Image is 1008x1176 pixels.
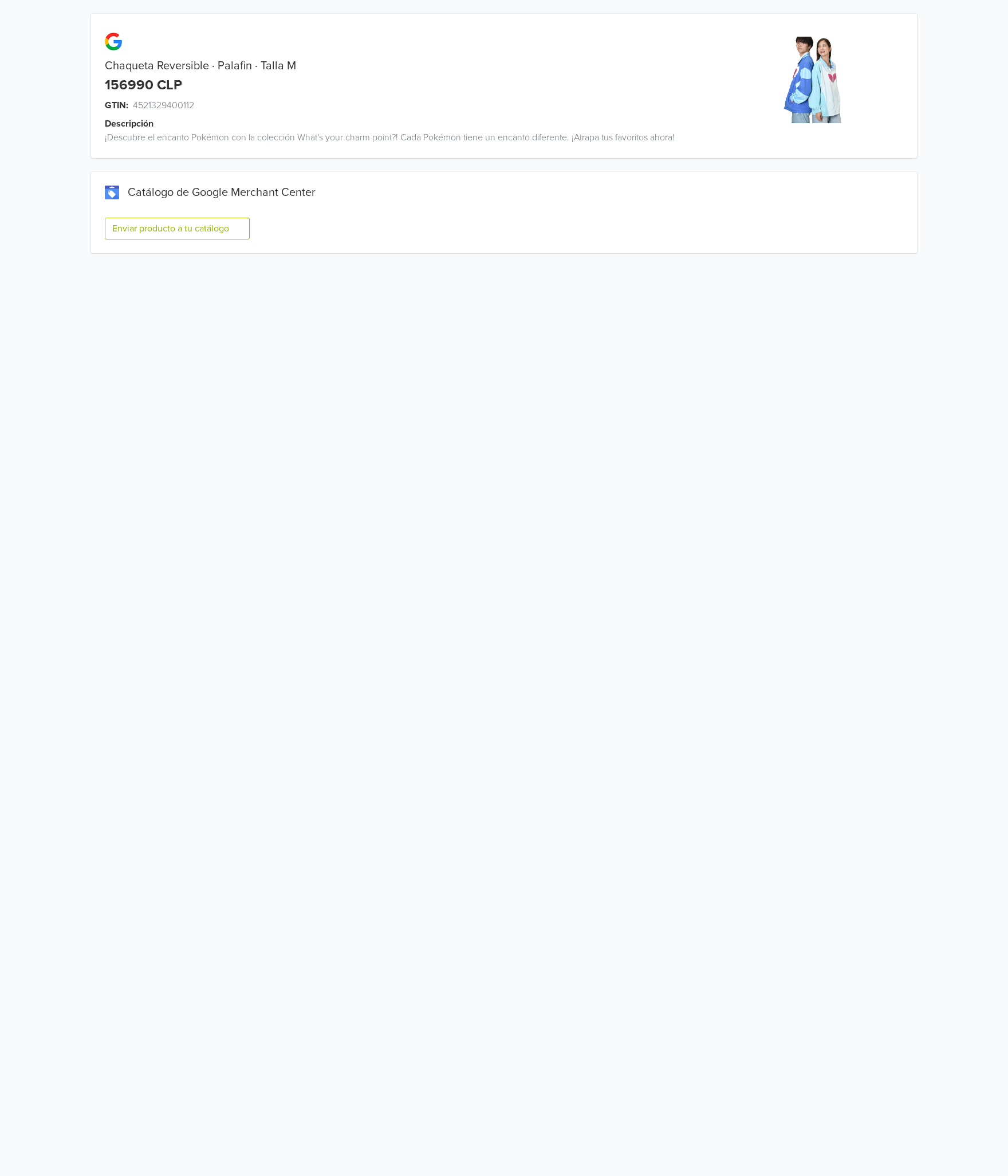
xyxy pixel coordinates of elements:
span: 4521329400112 [133,99,194,112]
div: Catálogo de Google Merchant Center [105,186,903,199]
span: GTIN: [105,99,128,112]
img: product_image [770,37,857,123]
button: Enviar producto a tu catálogo [105,218,250,239]
div: Chaqueta Reversible · Palafin · Talla M [91,59,710,73]
div: ¡Descubre el encanto Pokémon con la colección What's your charm point?! Cada Pokémon tiene un enc... [91,131,710,144]
div: 156990 CLP [105,77,182,94]
div: Descripción [105,117,724,131]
